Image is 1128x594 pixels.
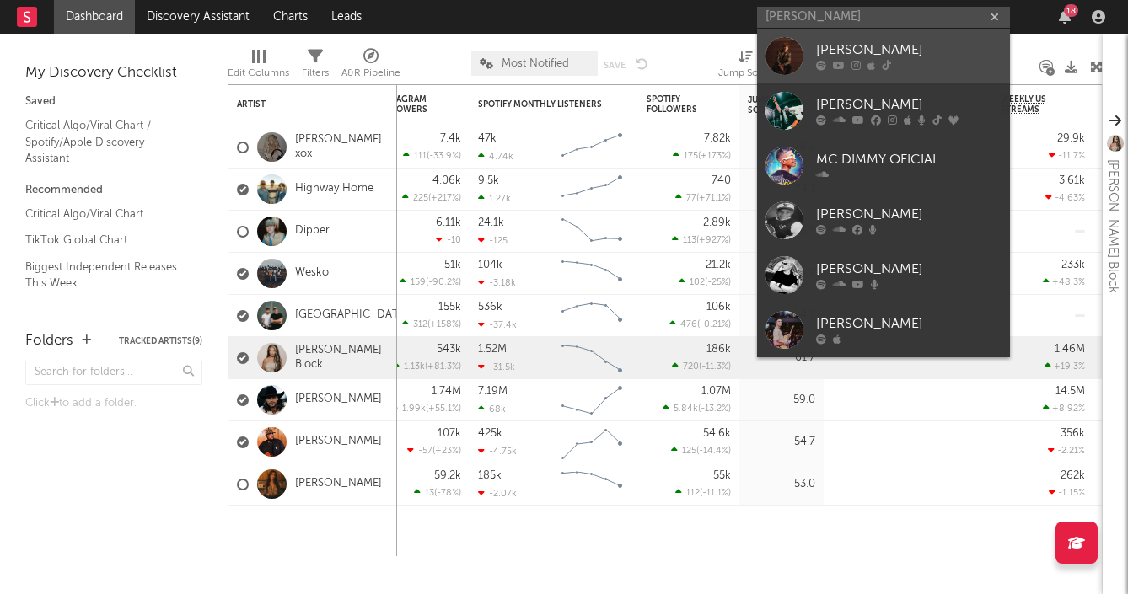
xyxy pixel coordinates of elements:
div: 53.0 [748,474,815,495]
div: Recommended [25,180,202,201]
div: +48.3 % [1043,276,1085,287]
div: ( ) [673,150,731,161]
a: MC DIMMY OFICIAL [757,138,1010,193]
div: 68k [478,404,506,415]
div: ( ) [672,234,731,245]
svg: Chart title [554,337,630,379]
span: Most Notified [502,58,569,69]
div: 54.7 [748,432,815,452]
span: +173 % [701,152,728,161]
div: 6.11k [436,217,461,228]
div: 740 [712,175,731,186]
div: [PERSON_NAME] [816,205,1002,225]
a: [PERSON_NAME] [757,83,1010,138]
span: 111 [414,152,427,161]
span: +55.1 % [428,404,459,414]
div: ( ) [671,445,731,456]
span: -78 % [437,489,459,498]
span: -10 [447,236,461,245]
button: Undo the changes to the current view. [636,56,648,71]
div: 1.46M [1055,344,1085,355]
div: +19.3 % [1045,361,1085,372]
div: A&R Pipeline [341,42,400,91]
div: -37.4k [478,319,517,330]
div: 107k [438,428,461,439]
span: 175 [684,152,698,161]
div: ( ) [393,361,461,372]
div: 29.9k [1057,133,1085,144]
div: ( ) [402,192,461,203]
span: 312 [413,320,427,329]
div: -11.7 % [1049,150,1085,161]
span: 113 [683,236,696,245]
span: 5.84k [674,404,698,414]
div: 66.3 [748,222,815,242]
div: 9.5k [478,175,499,186]
div: ( ) [402,318,461,329]
button: Save [604,61,626,70]
a: [PERSON_NAME] [757,29,1010,83]
div: 21.2k [706,260,731,270]
div: MC DIMMY OFICIAL [816,150,1002,170]
span: 720 [683,362,699,372]
div: Jump Score [718,63,773,83]
div: 106k [706,302,731,313]
div: -1.15 % [1049,487,1085,498]
div: [PERSON_NAME] [816,260,1002,280]
div: ( ) [675,192,731,203]
div: [PERSON_NAME] Block [1103,159,1123,293]
div: 54.6k [703,428,731,439]
span: +158 % [430,320,459,329]
div: ( ) [403,150,461,161]
div: 64.7 [748,306,815,326]
span: +927 % [699,236,728,245]
div: 1.27k [478,193,511,204]
div: ( ) [663,403,731,414]
div: 536k [478,302,502,313]
div: ( ) [672,361,731,372]
a: [PERSON_NAME] [757,248,1010,302]
div: Saved [25,92,202,112]
span: -57 [418,447,432,456]
div: A&R Pipeline [341,63,400,83]
svg: Chart title [554,463,630,506]
span: -0.21 % [700,320,728,329]
div: Filters [302,42,329,91]
div: 262k [1061,470,1085,481]
div: 233k [1061,260,1085,270]
span: 102 [690,278,705,287]
div: [PERSON_NAME] [816,40,1002,61]
span: +23 % [435,447,459,456]
div: 543k [437,344,461,355]
div: 24.1k [478,217,504,228]
a: Highway Home [295,182,373,196]
span: +81.3 % [427,362,459,372]
a: [PERSON_NAME] [295,393,382,407]
span: 112 [686,489,700,498]
div: Jump Score [748,95,790,115]
div: Edit Columns [228,63,289,83]
div: 2.89k [703,217,731,228]
div: 1.52M [478,344,507,355]
div: ( ) [414,487,461,498]
a: [PERSON_NAME] [757,302,1010,357]
span: +71.1 % [699,194,728,203]
div: Click to add a folder. [25,393,202,414]
a: TikTok Global Chart [25,231,185,249]
svg: Chart title [554,379,630,421]
div: Edit Columns [228,42,289,91]
div: 155k [438,302,461,313]
div: Instagram Followers [377,94,436,115]
div: 78.2 [748,137,815,158]
div: 7.82k [704,133,731,144]
div: 18 [1064,4,1078,17]
div: 1.74M [432,386,461,397]
svg: Chart title [554,295,630,337]
a: Critical Algo/Viral Chart / Spotify/Apple Discovery Assistant [25,116,185,168]
div: +8.92 % [1043,403,1085,414]
div: 425k [478,428,502,439]
span: -11.1 % [702,489,728,498]
span: 1.99k [402,404,426,414]
span: -14.4 % [699,447,728,456]
div: 7.4k [440,133,461,144]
